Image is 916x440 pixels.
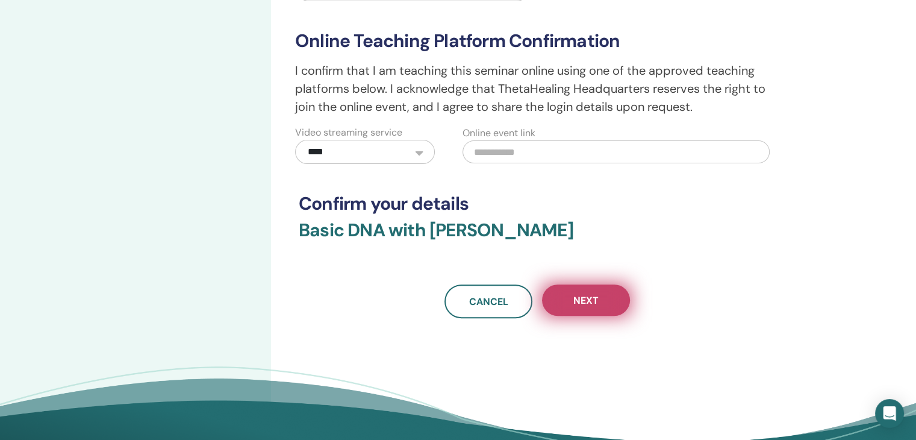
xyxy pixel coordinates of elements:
[463,126,535,140] label: Online event link
[469,295,508,308] span: Cancel
[542,284,630,316] button: Next
[295,30,779,52] h3: Online Teaching Platform Confirmation
[295,125,402,140] label: Video streaming service
[444,284,532,318] a: Cancel
[299,219,776,256] h3: Basic DNA with [PERSON_NAME]
[875,399,904,428] div: Open Intercom Messenger
[299,193,776,215] h3: Confirm your details
[295,61,779,116] p: I confirm that I am teaching this seminar online using one of the approved teaching platforms bel...
[573,294,599,307] span: Next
